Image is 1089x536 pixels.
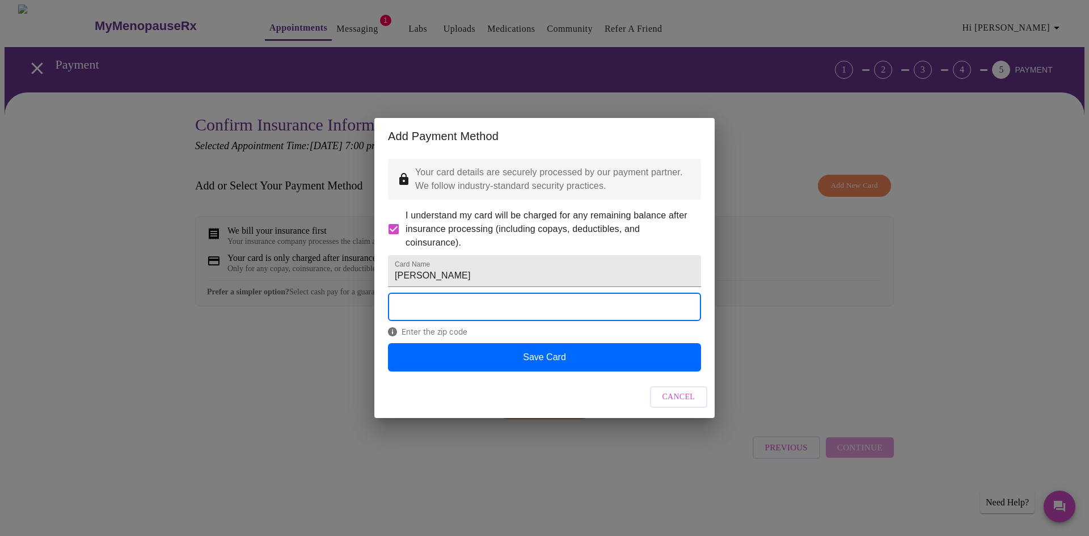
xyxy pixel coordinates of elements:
[388,127,701,145] h2: Add Payment Method
[388,343,701,372] button: Save Card
[389,293,700,320] iframe: Secure Credit Card Form
[388,327,701,336] span: Enter the zip code
[406,209,692,250] span: I understand my card will be charged for any remaining balance after insurance processing (includ...
[662,390,695,404] span: Cancel
[650,386,708,408] button: Cancel
[415,166,692,193] p: Your card details are securely processed by our payment partner. We follow industry-standard secu...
